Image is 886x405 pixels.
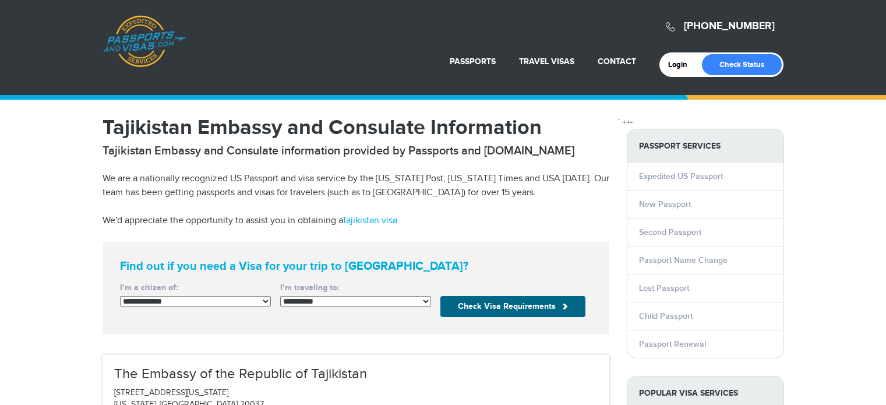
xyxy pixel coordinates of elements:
strong: Find out if you need a Visa for your trip to [GEOGRAPHIC_DATA]? [120,259,592,273]
a: Tajikistan visa. [342,215,400,226]
h3: The Embassy of the Republic of Tajikistan [114,367,598,382]
button: Check Visa Requirements [440,296,585,317]
p: We are a nationally recognized US Passport and visa service by the [US_STATE] Post, [US_STATE] Ti... [103,172,609,200]
p: We'd appreciate the opportunity to assist you in obtaining a [103,214,609,228]
a: Passports & [DOMAIN_NAME] [103,15,186,68]
a: Second Passport [639,227,701,237]
a: New Passport [639,199,691,209]
label: I’m traveling to: [280,282,431,294]
a: Lost Passport [639,283,689,293]
strong: PASSPORT SERVICES [627,129,783,163]
a: Contact [598,57,636,66]
h1: Tajikistan Embassy and Consulate Information [103,117,609,138]
a: Travel Visas [519,57,574,66]
h2: Tajikistan Embassy and Consulate information provided by Passports and [DOMAIN_NAME] [103,144,609,158]
a: Passport Name Change [639,255,728,265]
a: Check Status [702,54,782,75]
a: Login [668,60,696,69]
a: Passport Renewal [639,339,706,349]
a: Child Passport [639,311,693,321]
a: Passports [450,57,496,66]
label: I’m a citizen of: [120,282,271,294]
a: [PHONE_NUMBER] [684,20,775,33]
a: Expedited US Passport [639,171,723,181]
